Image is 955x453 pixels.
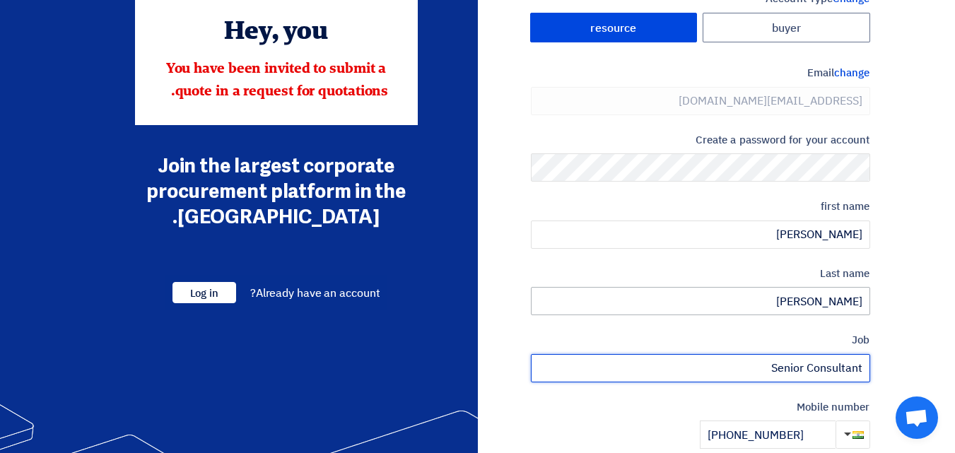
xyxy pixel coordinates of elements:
font: first name [821,199,870,214]
font: Hey, you [224,20,328,45]
font: Mobile number [797,399,870,415]
input: Enter mobile number... [700,420,836,449]
a: Open chat [896,396,938,439]
input: Enter your work email... [531,87,870,115]
input: Enter last name... [531,287,870,315]
font: resource [590,19,636,36]
input: Enter the job... [531,354,870,382]
font: Email [807,65,834,81]
font: change [834,65,869,81]
a: Log in [172,285,236,302]
font: Already have an account? [250,285,380,302]
font: Create a password for your account [696,132,870,148]
font: buyer [772,19,801,36]
font: Last name [820,266,870,281]
font: Job [852,332,869,348]
font: Join the largest corporate procurement platform in the [GEOGRAPHIC_DATA]. [146,154,406,229]
font: Log in [190,286,218,301]
font: You have been invited to submit a quote in a request for quotations. [166,62,389,99]
input: Enter first name... [531,220,870,249]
